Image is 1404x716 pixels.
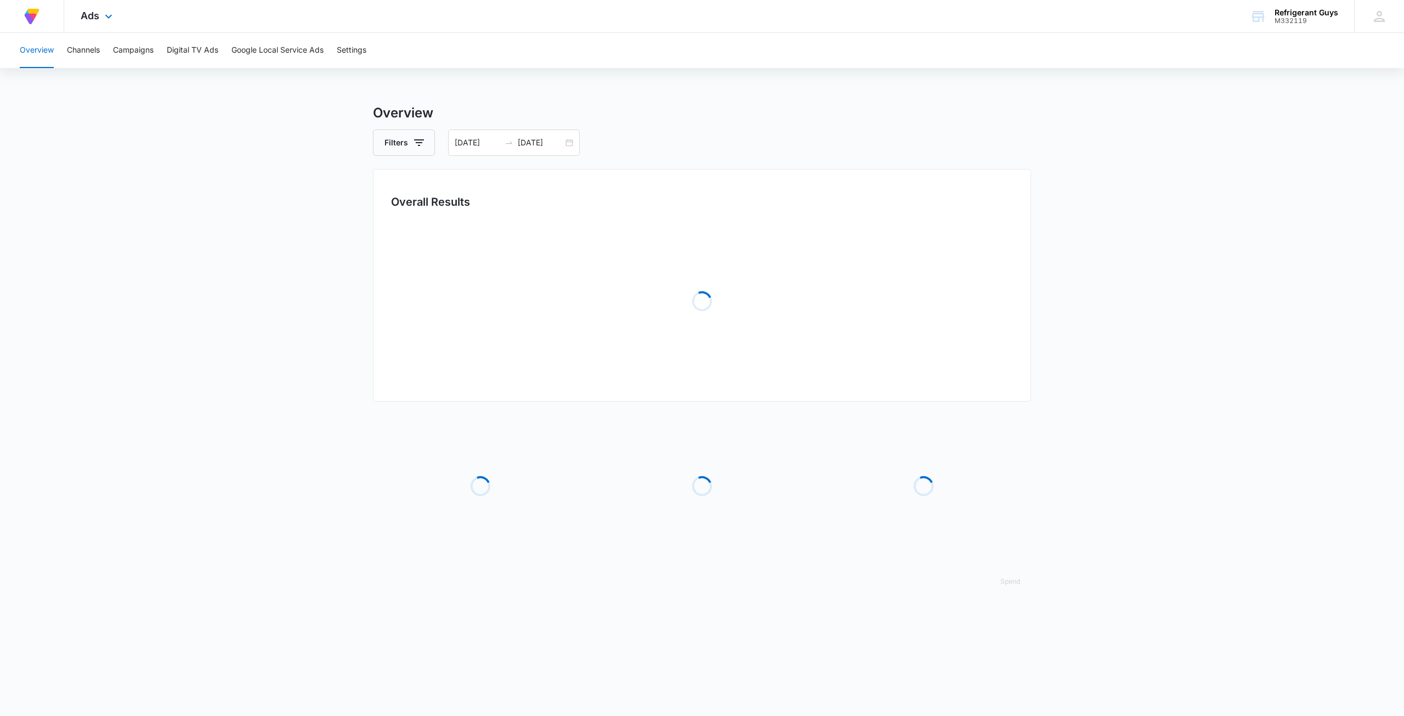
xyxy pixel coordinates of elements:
span: to [505,138,513,147]
button: Filters [373,129,435,156]
span: swap-right [505,138,513,147]
input: Start date [455,137,500,149]
div: account id [1275,17,1338,25]
h3: Overview [373,103,1031,123]
div: account name [1275,8,1338,17]
input: End date [518,137,563,149]
button: Settings [337,33,366,68]
button: Overview [20,33,54,68]
img: Volusion [22,7,42,26]
button: Google Local Service Ads [231,33,324,68]
span: Ads [81,10,99,21]
button: Channels [67,33,100,68]
button: Spend [989,568,1031,595]
button: Digital TV Ads [167,33,218,68]
button: Campaigns [113,33,154,68]
h3: Overall Results [391,194,470,210]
